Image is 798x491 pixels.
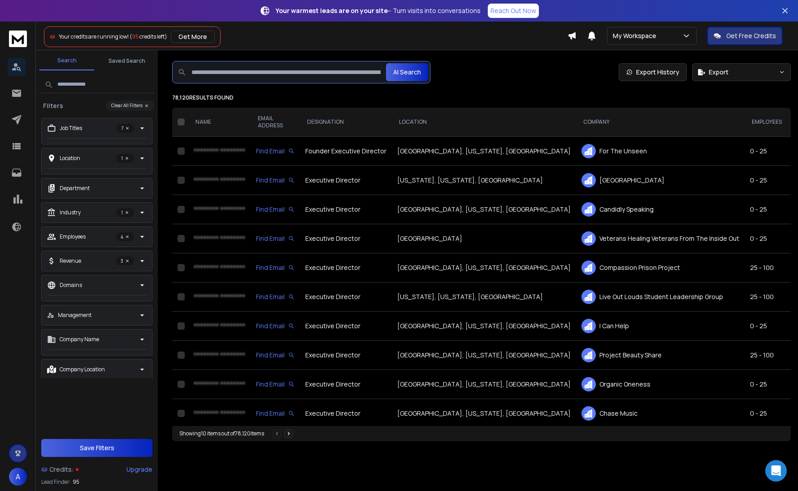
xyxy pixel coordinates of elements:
[276,6,388,15] strong: Your warmest leads are on your site
[300,399,392,428] td: Executive Director
[386,63,428,81] button: AI Search
[300,282,392,312] td: Executive Director
[300,108,392,137] th: DESIGNATION
[41,439,152,457] button: Save Filters
[172,94,791,101] p: 78,120 results found
[9,30,27,47] img: logo
[256,263,295,272] div: Find Email
[41,478,71,486] p: Lead Finder:
[59,33,129,40] span: Your credits are running low!
[392,312,576,341] td: [GEOGRAPHIC_DATA], [US_STATE], [GEOGRAPHIC_DATA]
[581,202,739,217] div: Candidly Speaking
[765,460,787,482] div: Open Intercom Messenger
[392,224,576,253] td: [GEOGRAPHIC_DATA]
[41,461,152,478] a: Credits:Upgrade
[60,282,82,289] p: Domains
[132,33,139,40] span: 95
[58,312,91,319] p: Management
[709,68,729,77] span: Export
[73,478,79,486] span: 95
[707,27,782,45] button: Get Free Credits
[60,366,105,373] p: Company Location
[9,468,27,486] button: A
[116,256,134,265] p: 3
[745,137,789,166] td: 0 - 25
[251,108,300,137] th: EMAIL ADDRESS
[116,124,134,133] p: 7
[392,399,576,428] td: [GEOGRAPHIC_DATA], [US_STATE], [GEOGRAPHIC_DATA]
[300,195,392,224] td: Executive Director
[39,52,94,70] button: Search
[126,465,152,474] div: Upgrade
[39,101,67,110] h3: Filters
[581,319,739,333] div: I Can Help
[276,6,481,15] p: – Turn visits into conversations
[60,185,90,192] p: Department
[745,108,789,137] th: EMPLOYEES
[256,292,295,301] div: Find Email
[726,31,776,40] p: Get Free Credits
[300,341,392,370] td: Executive Director
[60,209,81,216] p: Industry
[179,430,264,437] div: Showing 10 items out of 78,120 items
[392,166,576,195] td: [US_STATE], [US_STATE], [GEOGRAPHIC_DATA]
[488,4,539,18] a: Reach Out Now
[106,100,154,111] button: Clear All Filters
[49,465,74,474] span: Credits:
[130,33,167,40] span: ( credits left)
[60,257,81,265] p: Revenue
[745,195,789,224] td: 0 - 25
[100,52,154,70] button: Saved Search
[745,370,789,399] td: 0 - 25
[581,144,739,158] div: For The Unseen
[392,108,576,137] th: LOCATION
[745,224,789,253] td: 0 - 25
[188,108,251,137] th: NAME
[116,154,134,163] p: 1
[745,312,789,341] td: 0 - 25
[300,137,392,166] td: Founder Executive Director
[392,253,576,282] td: [GEOGRAPHIC_DATA], [US_STATE], [GEOGRAPHIC_DATA]
[116,208,134,217] p: 1
[300,253,392,282] td: Executive Director
[745,399,789,428] td: 0 - 25
[300,370,392,399] td: Executive Director
[581,377,739,391] div: Organic Oneness
[745,282,789,312] td: 25 - 100
[116,232,134,241] p: 4
[745,341,789,370] td: 25 - 100
[581,290,739,304] div: Live Out Louds Student Leadership Group
[490,6,536,15] p: Reach Out Now
[619,63,687,81] a: Export History
[300,166,392,195] td: Executive Director
[60,125,82,132] p: Job Titles
[392,195,576,224] td: [GEOGRAPHIC_DATA], [US_STATE], [GEOGRAPHIC_DATA]
[256,380,295,389] div: Find Email
[300,224,392,253] td: Executive Director
[576,108,745,137] th: COMPANY
[392,282,576,312] td: [US_STATE], [US_STATE], [GEOGRAPHIC_DATA]
[745,253,789,282] td: 25 - 100
[392,137,576,166] td: [GEOGRAPHIC_DATA], [US_STATE], [GEOGRAPHIC_DATA]
[256,176,295,185] div: Find Email
[256,234,295,243] div: Find Email
[256,147,295,156] div: Find Email
[581,261,739,275] div: Compassion Prison Project
[300,312,392,341] td: Executive Director
[392,341,576,370] td: [GEOGRAPHIC_DATA], [US_STATE], [GEOGRAPHIC_DATA]
[581,348,739,362] div: Project Beauty Share
[745,166,789,195] td: 0 - 25
[60,155,80,162] p: Location
[581,231,739,246] div: Veterans Healing Veterans From The Inside Out
[392,370,576,399] td: [GEOGRAPHIC_DATA], [US_STATE], [GEOGRAPHIC_DATA]
[581,173,739,187] div: [GEOGRAPHIC_DATA]
[256,409,295,418] div: Find Email
[613,31,660,40] p: My Workspace
[256,205,295,214] div: Find Email
[171,30,215,43] button: Get More
[256,322,295,330] div: Find Email
[60,233,86,240] p: Employees
[60,336,99,343] p: Company Name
